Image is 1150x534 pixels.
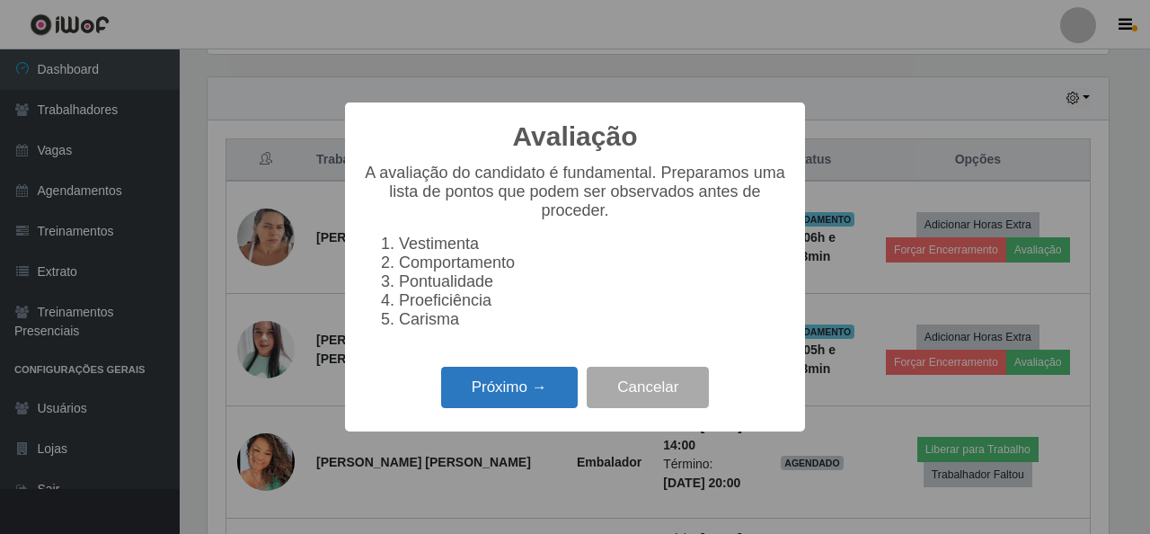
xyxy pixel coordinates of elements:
p: A avaliação do candidato é fundamental. Preparamos uma lista de pontos que podem ser observados a... [363,164,787,220]
li: Carisma [399,310,787,329]
button: Cancelar [587,367,709,409]
h2: Avaliação [513,120,638,153]
li: Proeficiência [399,291,787,310]
button: Próximo → [441,367,578,409]
li: Pontualidade [399,272,787,291]
li: Comportamento [399,254,787,272]
li: Vestimenta [399,235,787,254]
